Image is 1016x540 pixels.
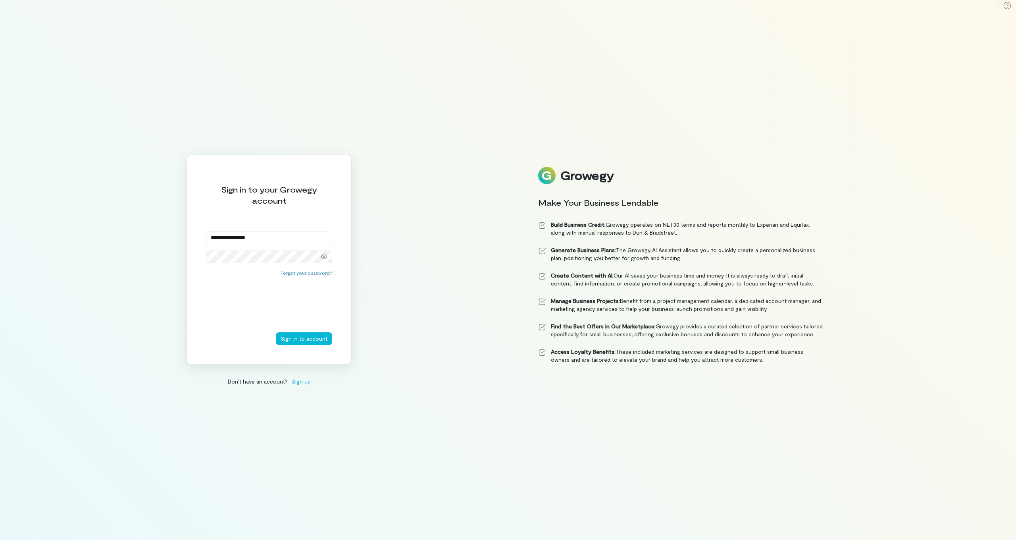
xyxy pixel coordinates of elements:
[538,221,823,237] li: Growegy operates on NET30 terms and reports monthly to Experian and Equifax, along with manual re...
[551,221,606,228] strong: Build Business Credit:
[551,348,616,355] strong: Access Loyalty Benefits:
[538,246,823,262] li: The Growegy AI Assistant allows you to quickly create a personalized business plan, positioning y...
[276,332,332,345] button: Sign in to account
[292,377,311,386] span: Sign up
[281,270,332,276] button: Forgot your password?
[538,167,556,184] img: Logo
[538,348,823,364] li: These included marketing services are designed to support small business owners and are tailored ...
[538,322,823,338] li: Growegy provides a curated selection of partner services tailored specifically for small business...
[538,297,823,313] li: Benefit from a project management calendar, a dedicated account manager, and marketing agency ser...
[551,323,656,330] strong: Find the Best Offers in Our Marketplace:
[538,197,823,208] div: Make Your Business Lendable
[538,272,823,287] li: Our AI saves your business time and money. It is always ready to draft initial content, find info...
[551,272,614,279] strong: Create Content with AI:
[551,297,620,304] strong: Manage Business Projects:
[206,184,332,206] div: Sign in to your Growegy account
[187,377,352,386] div: Don’t have an account?
[560,169,614,182] div: Growegy
[551,247,616,253] strong: Generate Business Plans:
